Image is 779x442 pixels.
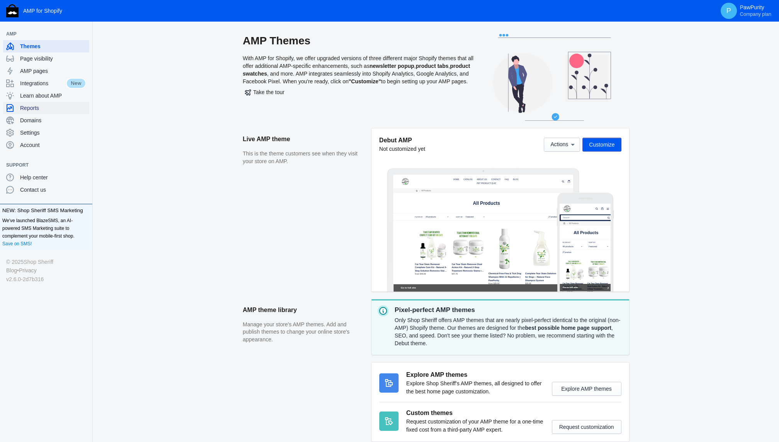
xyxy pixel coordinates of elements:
a: BLOG [348,10,372,21]
span: New [66,78,86,89]
h2: AMP theme library [243,299,364,321]
span: › [20,52,25,66]
a: Learn about AMP [3,89,89,102]
a: Themes [3,40,89,52]
span: Go to full site [21,329,515,340]
button: Menu [134,8,150,24]
a: Home [7,52,21,66]
span: CONTACT [287,12,314,19]
a: FAQ [323,10,343,21]
a: Privacy [19,266,37,275]
span: BLOG [351,12,368,19]
span: HOME [176,12,193,19]
input: Search [3,35,152,49]
button: Add a sales channel [78,32,91,35]
a: Home [61,41,76,56]
a: HOME [172,10,197,21]
a: Shop Sheriff [24,258,53,266]
a: Settings [3,127,89,139]
span: 27 products [8,142,35,148]
p: Pixel-perfect AMP themes [395,305,623,315]
b: "Customize" [348,78,381,84]
span: All Products [233,77,313,92]
label: Filter by [8,111,70,118]
a: CONTACT [283,10,318,21]
a: AMP pages [3,65,89,77]
b: newsletter popup [370,63,414,69]
label: Sort by [183,122,203,129]
button: Customize [582,138,621,152]
span: Page visibility [20,55,86,62]
a: Save on SMS! [2,240,32,248]
a: CATALOG [202,10,236,21]
span: Company plan [740,11,771,17]
span: All Products [41,80,114,94]
a: PET PRODUCT QUIZ [241,21,305,32]
div: v2.6.0-2d7b316 [6,275,86,283]
span: Support [6,161,78,169]
span: AMP pages [20,67,86,75]
h3: Custom themes [406,408,544,418]
p: Manage your store's AMP themes. Add and publish themes to change your online store's appearance. [243,321,364,344]
div: © 2025 [6,258,86,266]
span: Actions [550,142,568,148]
div: With AMP for Shopify, we offer upgraded versions of three different major Shopify themes that all... [243,34,475,128]
span: Help center [20,174,86,181]
span: Learn about AMP [20,92,86,100]
a: Page visibility [3,52,89,65]
span: AMP [6,30,78,38]
img: Shop Sheriff Logo [6,4,19,17]
span: 27 products [455,121,484,128]
a: Account [3,139,89,151]
span: All Products [80,42,112,55]
p: Request customization of your AMP theme for a one-time fixed cost from a third-party AMP expert. [406,418,544,434]
label: Sort by [85,111,147,118]
div: • [6,266,86,275]
button: Add a sales channel [78,164,91,167]
span: All Products [26,52,57,66]
span: Take the tour [245,89,285,95]
button: Take the tour [243,85,287,99]
a: Domains [3,114,89,127]
span: Go to full site [8,243,136,253]
strong: best possible home page support [525,325,611,331]
b: product tabs [416,63,448,69]
a: Reports [3,102,89,114]
p: PawPurity [740,4,771,17]
a: submit search [140,35,148,49]
p: Explore Shop Sheriff's AMP themes, all designed to offer the best home page customization. [406,380,544,396]
button: Request customization [552,420,621,434]
a: ABOUT US [241,10,278,21]
div: Not customized yet [379,145,425,153]
span: PET PRODUCT QUIZ [245,23,302,30]
span: Themes [20,42,86,50]
a: Contact us [3,184,89,196]
span: FAQ [327,12,339,19]
p: This is the theme customers see when they visit your store on AMP. [243,150,364,165]
img: image [8,2,36,29]
span: ABOUT US [245,12,275,19]
label: Filter by [63,122,86,129]
img: image [21,7,48,34]
div: Only Shop Sheriff offers AMP themes that are nearly pixel-perfect identical to the original (non-... [395,315,623,349]
span: P [725,7,733,15]
span: › [75,42,79,55]
span: Settings [20,129,86,137]
img: Laptop frame [387,168,580,292]
span: CATALOG [206,12,233,19]
h3: Explore AMP themes [406,370,544,380]
a: IntegrationsNew [3,77,89,89]
span: Customize [589,142,614,148]
span: Contact us [20,186,86,194]
h2: AMP Themes [243,34,475,48]
img: Mobile frame [557,192,614,292]
span: Reports [20,104,86,112]
button: Actions [544,138,580,152]
h2: Live AMP theme [243,128,364,150]
a: Blog [6,266,17,275]
span: Domains [20,116,86,124]
span: Account [20,141,86,149]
